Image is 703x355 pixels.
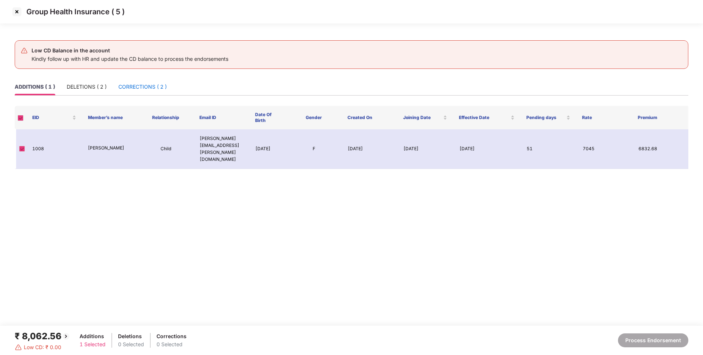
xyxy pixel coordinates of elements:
[633,129,688,169] td: 6832.68
[453,106,520,129] th: Effective Date
[577,129,633,169] td: 7045
[15,329,70,343] div: ₹ 8,062.56
[459,115,509,121] span: Effective Date
[157,340,187,348] div: 0 Selected
[157,332,187,340] div: Corrections
[11,6,23,18] img: svg+xml;base64,PHN2ZyBpZD0iQ3Jvc3MtMzJ4MzIiIHhtbG5zPSJodHRwOi8vd3d3LnczLm9yZy8yMDAwL3N2ZyIgd2lkdG...
[521,129,577,169] td: 51
[32,55,228,63] div: Kindly follow up with HR and update the CD balance to process the endorsements
[403,115,442,121] span: Joining Date
[249,106,286,129] th: Date Of Birth
[454,129,521,169] td: [DATE]
[576,106,632,129] th: Rate
[88,145,132,152] p: [PERSON_NAME]
[118,83,167,91] div: CORRECTIONS ( 2 )
[26,129,82,169] td: 1008
[15,83,55,91] div: ADDITIONS ( 1 )
[32,115,71,121] span: EID
[62,332,70,341] img: svg+xml;base64,PHN2ZyBpZD0iQmFjay0yMHgyMCIgeG1sbnM9Imh0dHA6Ly93d3cudzMub3JnLzIwMDAvc3ZnIiB3aWR0aD...
[26,7,125,16] p: Group Health Insurance ( 5 )
[15,344,22,351] img: svg+xml;base64,PHN2ZyBpZD0iRGFuZ2VyLTMyeDMyIiB4bWxucz0iaHR0cDovL3d3dy53My5vcmcvMjAwMC9zdmciIHdpZH...
[618,333,688,347] button: Process Endorsement
[80,340,106,348] div: 1 Selected
[397,106,453,129] th: Joining Date
[118,332,144,340] div: Deletions
[194,129,250,169] td: [PERSON_NAME][EMAIL_ADDRESS][PERSON_NAME][DOMAIN_NAME]
[24,343,61,351] span: Low CD: ₹ 0.00
[82,106,138,129] th: Member’s name
[194,106,249,129] th: Email ID
[526,115,565,121] span: Pending days
[26,106,82,129] th: EID
[398,129,453,169] td: [DATE]
[250,129,286,169] td: [DATE]
[342,106,397,129] th: Created On
[286,106,342,129] th: Gender
[138,129,194,169] td: Child
[342,129,398,169] td: [DATE]
[286,129,342,169] td: F
[632,106,688,129] th: Premium
[32,46,228,55] div: Low CD Balance in the account
[80,332,106,340] div: Additions
[21,47,28,54] img: svg+xml;base64,PHN2ZyB4bWxucz0iaHR0cDovL3d3dy53My5vcmcvMjAwMC9zdmciIHdpZHRoPSIyNCIgaGVpZ2h0PSIyNC...
[118,340,144,348] div: 0 Selected
[520,106,576,129] th: Pending days
[67,83,107,91] div: DELETIONS ( 2 )
[138,106,194,129] th: Relationship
